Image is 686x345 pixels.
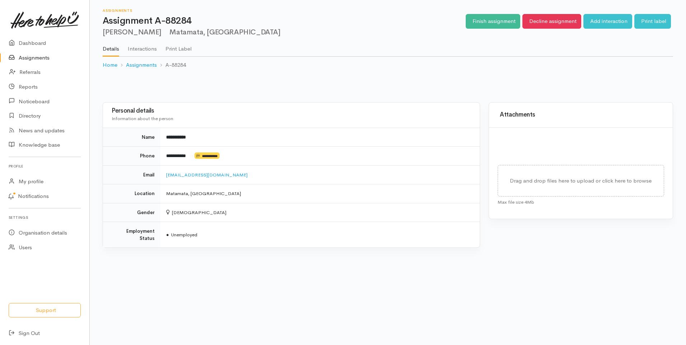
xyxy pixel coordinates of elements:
[9,213,81,222] h6: Settings
[522,14,581,29] a: Decline assignment
[466,14,520,29] a: Finish assignment
[103,184,160,203] td: Location
[128,36,157,56] a: Interactions
[103,57,673,74] nav: breadcrumb
[166,28,281,37] span: Matamata, [GEOGRAPHIC_DATA]
[166,232,169,238] span: ●
[583,14,632,29] a: Add interaction
[112,108,471,114] h3: Personal details
[103,147,160,166] td: Phone
[166,232,197,238] span: Unemployed
[166,172,248,178] a: [EMAIL_ADDRESS][DOMAIN_NAME]
[165,36,192,56] a: Print Label
[103,28,466,36] h2: [PERSON_NAME]
[126,61,157,69] a: Assignments
[103,9,466,13] h6: Assignments
[103,61,117,69] a: Home
[103,222,160,248] td: Employment Status
[634,14,671,29] a: Print label
[498,112,664,118] h3: Attachments
[103,203,160,222] td: Gender
[157,61,186,69] li: A-88284
[160,184,480,203] td: Matamata, [GEOGRAPHIC_DATA]
[166,209,226,216] span: [DEMOGRAPHIC_DATA]
[9,161,81,171] h6: Profile
[103,128,160,147] td: Name
[103,165,160,184] td: Email
[112,115,173,122] span: Information about the person
[510,177,652,184] span: Drag and drop files here to upload or click here to browse
[9,303,81,318] button: Support
[498,197,664,206] div: Max file size 4Mb
[103,16,466,26] h1: Assignment A-88284
[103,36,119,57] a: Details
